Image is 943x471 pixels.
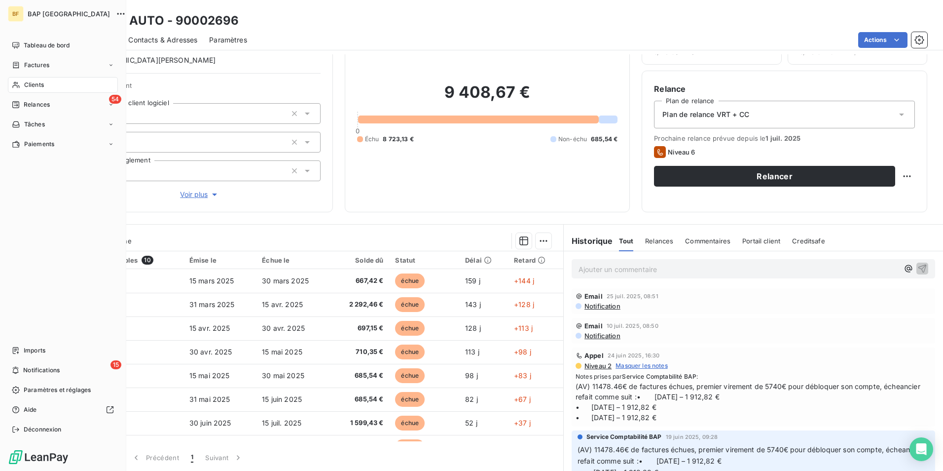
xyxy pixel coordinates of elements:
[87,12,239,30] h3: ILLICO AUTO - 90002696
[180,190,219,199] span: Voir plus
[607,323,658,329] span: 10 juil. 2025, 08:50
[465,276,480,285] span: 159 j
[8,57,118,73] a: Factures
[685,237,730,245] span: Commentaires
[584,322,603,330] span: Email
[668,148,695,156] span: Niveau 6
[357,82,618,112] h2: 9 408,67 €
[356,127,360,135] span: 0
[76,256,178,265] div: Pièces comptables
[24,61,49,70] span: Factures
[24,100,50,109] span: Relances
[189,300,235,309] span: 31 mars 2025
[576,381,931,423] span: (AV) 11478.46€ de factures échues, premier virement de 5740€ pour débloquer son compte, écheancie...
[564,235,613,247] h6: Historique
[24,425,62,434] span: Déconnexion
[124,138,132,147] input: Ajouter une valeur
[395,256,453,264] div: Statut
[110,360,121,369] span: 15
[395,392,425,407] span: échue
[24,41,70,50] span: Tableau de bord
[465,371,478,380] span: 98 j
[622,373,696,380] span: Service Comptabilité BAP
[583,362,612,370] span: Niveau 2
[654,166,895,187] button: Relancer
[514,324,533,332] span: +113 j
[365,135,379,144] span: Échu
[395,368,425,383] span: échue
[576,372,931,381] span: Notes prises par :
[28,10,110,18] span: BAP [GEOGRAPHIC_DATA]
[909,437,933,461] div: Open Intercom Messenger
[584,292,603,300] span: Email
[262,348,302,356] span: 15 mai 2025
[465,324,481,332] span: 128 j
[8,97,118,113] a: 54Relances
[189,324,230,332] span: 15 avr. 2025
[514,371,531,380] span: +83 j
[8,343,118,358] a: Imports
[24,405,37,414] span: Aide
[514,300,534,309] span: +128 j
[8,6,24,22] div: BF
[336,347,383,357] span: 710,35 €
[465,348,479,356] span: 113 j
[262,419,301,427] span: 15 juil. 2025
[128,35,197,45] span: Contacts & Adresses
[262,300,303,309] span: 15 avr. 2025
[607,293,658,299] span: 25 juil. 2025, 08:51
[395,416,425,431] span: échue
[514,419,531,427] span: +37 j
[23,366,60,375] span: Notifications
[654,83,915,95] h6: Relance
[765,134,800,142] span: 1 juil. 2025
[189,395,230,403] span: 31 mai 2025
[8,402,118,418] a: Aide
[79,189,321,200] button: Voir plus
[465,256,502,264] div: Délai
[583,332,620,340] span: Notification
[80,55,216,65] span: [DEMOGRAPHIC_DATA][PERSON_NAME]
[125,447,185,468] button: Précédent
[142,256,153,265] span: 10
[189,419,231,427] span: 30 juin 2025
[209,35,247,45] span: Paramètres
[616,361,668,370] span: Masquer les notes
[586,432,662,441] span: Service Comptabilité BAP
[666,434,718,440] span: 19 juin 2025, 09:28
[336,418,383,428] span: 1 599,43 €
[24,386,91,394] span: Paramètres et réglages
[189,256,250,264] div: Émise le
[8,38,118,53] a: Tableau de bord
[395,274,425,288] span: échue
[262,276,309,285] span: 30 mars 2025
[465,300,481,309] span: 143 j
[24,346,45,355] span: Imports
[8,77,118,93] a: Clients
[24,80,44,89] span: Clients
[336,300,383,310] span: 2 292,46 €
[578,445,924,465] span: (AV) 11478.46€ de factures échues, premier virement de 5740€ pour débloquer son compte, écheancie...
[465,419,477,427] span: 52 j
[742,237,780,245] span: Portail client
[8,117,118,132] a: Tâches
[191,453,193,463] span: 1
[645,237,673,245] span: Relances
[514,395,531,403] span: +67 j
[336,371,383,381] span: 685,54 €
[185,447,199,468] button: 1
[619,237,634,245] span: Tout
[79,81,321,95] span: Propriétés Client
[336,323,383,333] span: 697,15 €
[858,32,907,48] button: Actions
[395,439,425,454] span: échue
[465,395,478,403] span: 82 j
[558,135,587,144] span: Non-échu
[24,140,54,149] span: Paiements
[395,321,425,336] span: échue
[514,256,557,264] div: Retard
[583,302,620,310] span: Notification
[109,95,121,104] span: 54
[262,256,325,264] div: Échue le
[262,395,302,403] span: 15 juin 2025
